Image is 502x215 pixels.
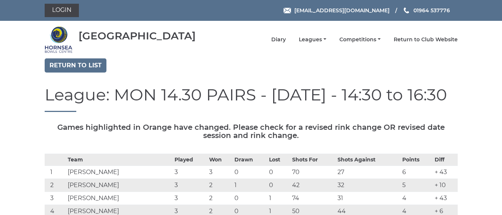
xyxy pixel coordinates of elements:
h5: Games highlighted in Orange have changed. Please check for a revised rink change OR revised date ... [45,123,458,139]
td: 2 [207,179,233,192]
td: 0 [233,166,267,179]
td: 0 [267,166,290,179]
th: Team [66,154,173,166]
td: 0 [233,192,267,205]
td: 3 [173,192,207,205]
th: Drawn [233,154,267,166]
td: 74 [290,192,336,205]
img: Hornsea Bowls Centre [45,26,73,54]
td: [PERSON_NAME] [66,166,173,179]
td: + 43 [433,166,458,179]
span: 01964 537776 [413,7,450,14]
td: 2 [207,192,233,205]
td: 3 [173,166,207,179]
td: 31 [336,192,400,205]
a: Leagues [299,36,326,43]
a: Diary [271,36,286,43]
td: 32 [336,179,400,192]
td: 27 [336,166,400,179]
img: Phone us [404,7,409,13]
img: Email [284,8,291,13]
td: 3 [207,166,233,179]
td: 1 [267,192,290,205]
a: Email [EMAIL_ADDRESS][DOMAIN_NAME] [284,6,390,15]
th: Shots For [290,154,336,166]
a: Return to Club Website [394,36,458,43]
td: 5 [400,179,433,192]
td: 42 [290,179,336,192]
td: 1 [45,166,66,179]
th: Points [400,154,433,166]
td: + 10 [433,179,458,192]
td: [PERSON_NAME] [66,192,173,205]
th: Diff [433,154,458,166]
th: Won [207,154,233,166]
td: 0 [267,179,290,192]
span: [EMAIL_ADDRESS][DOMAIN_NAME] [294,7,390,14]
a: Login [45,4,79,17]
td: 3 [173,179,207,192]
th: Lost [267,154,290,166]
h1: League: MON 14.30 PAIRS - [DATE] - 14:30 to 16:30 [45,86,458,112]
td: [PERSON_NAME] [66,179,173,192]
a: Competitions [339,36,381,43]
td: 70 [290,166,336,179]
a: Phone us 01964 537776 [403,6,450,15]
div: [GEOGRAPHIC_DATA] [79,30,196,42]
td: + 43 [433,192,458,205]
th: Shots Against [336,154,400,166]
td: 1 [233,179,267,192]
td: 4 [400,192,433,205]
td: 2 [45,179,66,192]
td: 3 [45,192,66,205]
td: 6 [400,166,433,179]
a: Return to list [45,58,106,73]
th: Played [173,154,207,166]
